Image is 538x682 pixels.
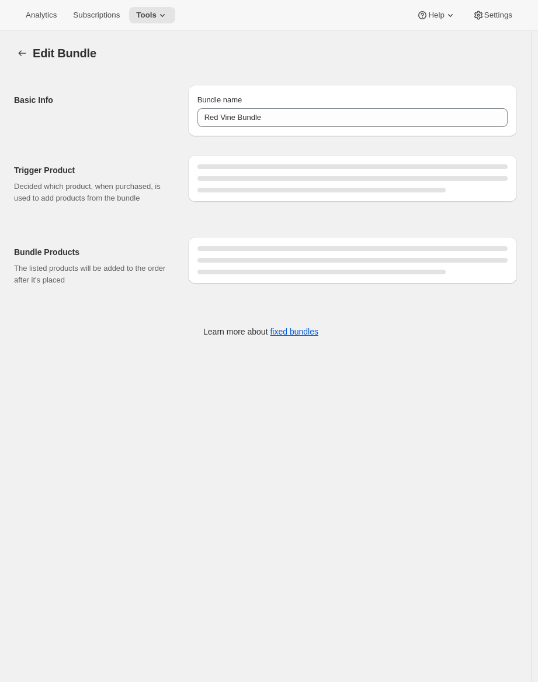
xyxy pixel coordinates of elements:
[466,7,519,23] button: Settings
[197,108,508,127] input: ie. Smoothie box
[26,11,57,20] span: Analytics
[14,263,169,286] p: The listed products will be added to the order after it's placed
[66,7,127,23] button: Subscriptions
[14,246,169,258] h2: Bundle Products
[73,11,120,20] span: Subscriptions
[197,95,242,104] span: Bundle name
[14,45,30,61] button: Bundles
[14,181,169,204] p: Decided which product, when purchased, is used to add products from the bundle
[14,164,169,176] h2: Trigger Product
[484,11,512,20] span: Settings
[14,94,169,106] h2: Basic Info
[19,7,64,23] button: Analytics
[136,11,157,20] span: Tools
[33,47,96,60] span: Edit Bundle
[270,327,318,336] a: fixed bundles
[409,7,463,23] button: Help
[428,11,444,20] span: Help
[129,7,175,23] button: Tools
[203,326,318,337] p: Learn more about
